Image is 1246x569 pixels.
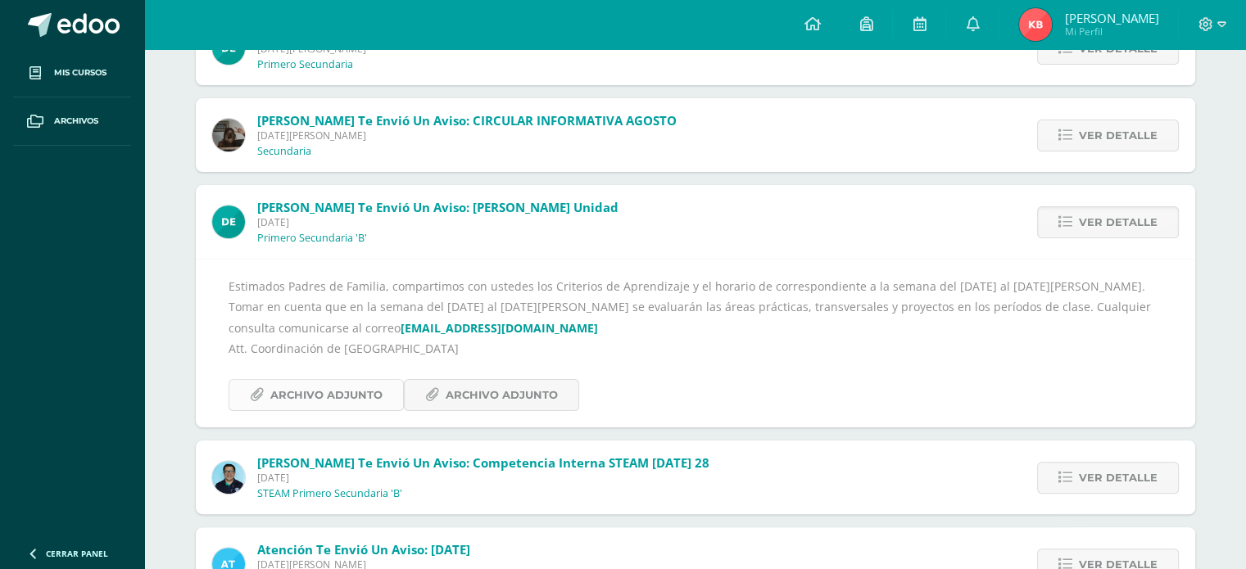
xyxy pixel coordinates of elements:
span: Mi Perfil [1064,25,1158,38]
span: [PERSON_NAME] te envió un aviso: Competencia interna STEAM [DATE] 28 [257,454,709,471]
span: [PERSON_NAME] te envió un aviso: CIRCULAR INFORMATIVA AGOSTO [257,112,677,129]
img: 9fa0c54c0c68d676f2f0303209928c54.png [212,205,245,238]
img: aef296f7f59f5fe484a73ea8902b08f3.png [1019,8,1052,41]
a: Archivo Adjunto [404,379,579,411]
span: Atención te envió un aviso: [DATE] [257,541,470,558]
span: Cerrar panel [46,548,108,559]
p: STEAM Primero Secundaria 'B' [257,487,402,500]
span: Ver detalle [1079,207,1158,237]
span: [DATE] [257,471,709,485]
a: Archivos [13,97,131,146]
span: [PERSON_NAME] [1064,10,1158,26]
p: Secundaria [257,145,311,158]
span: Archivos [54,115,98,128]
img: fa03fa54efefe9aebc5e29dfc8df658e.png [212,461,245,494]
a: [EMAIL_ADDRESS][DOMAIN_NAME] [401,320,598,336]
span: Archivo Adjunto [270,380,383,410]
span: [PERSON_NAME] te envió un aviso: [PERSON_NAME] Unidad [257,199,618,215]
p: Primero Secundaria 'B' [257,232,367,245]
span: Ver detalle [1079,120,1158,151]
a: Archivo Adjunto [229,379,404,411]
span: [DATE] [257,215,618,229]
span: [DATE][PERSON_NAME] [257,129,677,142]
span: Archivo Adjunto [446,380,558,410]
img: 225096a26acfc1687bffe5cda17b4a42.png [212,119,245,151]
a: Mis cursos [13,49,131,97]
span: Ver detalle [1079,463,1158,493]
div: Estimados Padres de Familia, compartimos con ustedes los Criterios de Aprendizaje y el horario de... [229,276,1162,411]
span: Mis cursos [54,66,106,79]
p: Primero Secundaria [257,58,353,71]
